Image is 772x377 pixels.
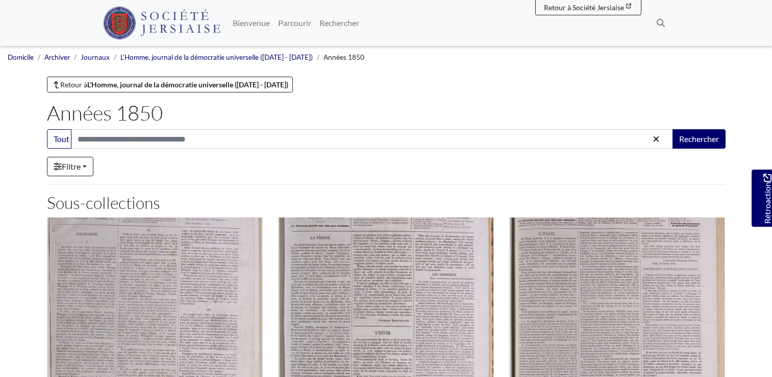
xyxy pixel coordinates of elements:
[47,77,293,92] a: Retour àL’Homme, journal de la démocratie universelle ([DATE] - [DATE])
[71,129,674,149] input: Rechercher dans cette collection...
[60,80,288,89] font: Retour à
[47,129,71,149] button: Tout
[47,101,726,125] h1: Années 1850
[315,13,363,33] a: Rechercher
[62,161,81,171] font: Filtre
[47,193,726,213] h2: Sous-collections
[81,53,110,61] a: Journaux
[762,182,772,224] font: Rétroaction
[87,80,288,89] strong: L’Homme, journal de la démocratie universelle ([DATE] - [DATE])
[47,157,93,176] a: Filtre
[752,170,772,227] a: Souhaitez-vous nous faire part de vos commentaires ?
[274,13,315,33] a: Parcourir
[544,3,624,12] span: Retour à Société Jersiaise
[673,129,726,149] button: Rechercher
[229,13,274,33] a: Bienvenue
[8,53,34,61] a: Domicile
[103,7,221,39] img: Société Jersiaise
[103,4,221,42] a: Logo de la Société Jersiaise
[323,53,364,61] span: Années 1850
[120,53,313,61] a: L’Homme, journal de la démocratie universelle ([DATE] - [DATE])
[44,53,70,61] a: Archiver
